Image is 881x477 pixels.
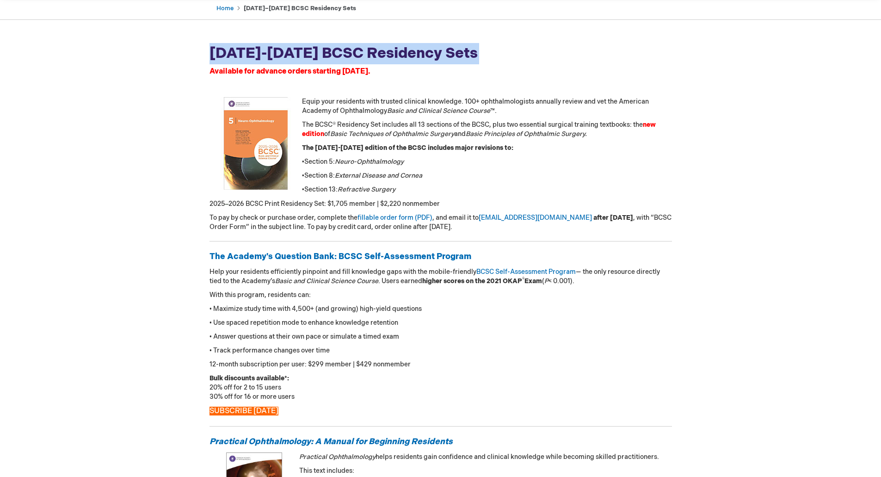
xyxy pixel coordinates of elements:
[209,171,672,180] p: •
[209,437,453,446] em: Practical Ophthalmology: A Manual for Beginning Residents
[209,346,672,355] p: • Track performance changes over time
[209,360,672,369] p: 12-month subscription per user: $299 member | $429 nonmember
[209,407,278,415] a: SUBSCRIBE [DATE]
[216,5,234,12] a: Home
[209,438,453,446] a: Practical Ophthalmology: A Manual for Beginning Residents
[422,277,542,285] strong: higher scores on the 2021 OKAP Exam
[522,277,524,282] sup: ®
[209,318,672,328] p: • Use spaced repetition mode to enhance knowledge retention
[225,200,229,207] span: –
[209,374,672,402] p: 20% off for 2 to 15 users 30% off for 16 or more users
[479,214,592,222] a: [EMAIL_ADDRESS][DOMAIN_NAME]
[302,144,513,152] strong: The [DATE]-[DATE] edition of the BCSC includes major revisions to:
[209,267,672,286] p: Help your residents efficiently pinpoint and fill knowledge gaps with the mobile-friendly — the o...
[209,452,672,462] p: helps residents gain confidence and clinical knowledge while becoming skilled practitioners.
[209,304,672,314] p: • Maximize study time with 4,500+ (and growing) high-yield questions
[338,186,395,193] em: Refractive Surgery
[330,130,454,138] em: Basic Techniques of Ophthalmic Surgery
[209,157,672,167] p: •
[335,172,422,180] em: External Disease and Cornea
[304,186,395,193] span: Section 13:
[476,268,576,276] a: BCSC Self-Assessment Program
[209,199,672,209] p: 2025 2026 BCSC Print Residency Set: $1,705 member | $2,220 nonmember
[304,158,404,166] span: Section 5:
[209,120,672,139] p: The BCSC® Residency Set includes all 13 sections of the BCSC, plus two essential surgical trainin...
[209,291,672,300] p: With this program, residents can:
[209,67,370,76] span: Available for advance orders starting [DATE].
[585,130,587,138] em: .
[209,407,278,415] span: SUBSCRIBE [DATE]
[593,214,633,222] strong: after [DATE]
[244,5,356,12] strong: [DATE]–[DATE] BCSC Residency Sets
[209,97,302,190] img: BCSC 2020-2021 Section 4
[209,44,478,62] strong: [DATE]-[DATE] BCSC Residency Sets
[357,214,432,222] a: fillable order form (PDF)
[209,332,672,341] p: • Answer questions at their own pace or simulate a timed exam
[544,277,548,285] em: P
[209,213,672,232] p: To pay by check or purchase order, complete the , and email it to , with “BCSC Order Form” in the...
[209,185,672,194] p: •
[209,466,672,476] p: This text includes:
[275,277,378,285] em: Basic and Clinical Science Course
[209,374,289,382] strong: Bulk discounts available*:
[304,172,422,180] span: Section 8:
[299,453,376,461] em: Practical Ophthalmology
[335,158,404,166] em: Neuro-Ophthalmology
[470,130,585,138] em: asic Principles of Ophthalmic Surgery
[387,107,490,115] em: Basic and Clinical Science Course
[466,130,470,138] em: B
[209,252,471,261] strong: The Academy's Question Bank: BCSC Self-Assessment Program
[209,97,672,116] p: Equip your residents with trusted clinical knowledge. 100+ ophthalmologists annually review and v...
[209,253,471,261] a: The Academy's Question Bank: BCSC Self-Assessment Program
